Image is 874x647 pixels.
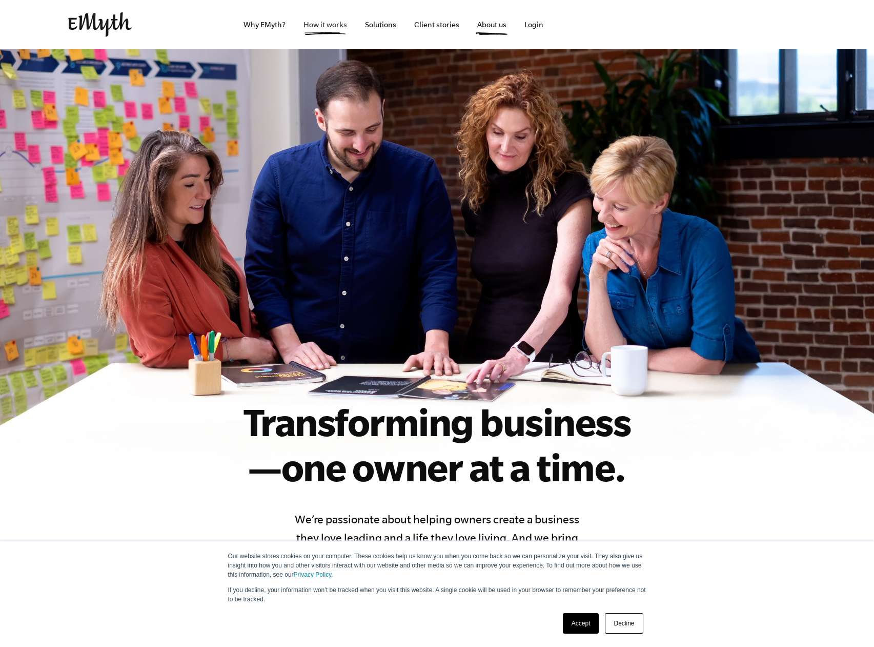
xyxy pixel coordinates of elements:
h1: Transforming business —one owner at a time. [212,399,663,489]
a: Accept [563,613,599,634]
iframe: Embedded CTA [699,13,806,36]
a: Decline [605,613,643,634]
img: EMyth [68,12,132,37]
p: Our website stores cookies on your computer. These cookies help us know you when you come back so... [228,552,646,579]
iframe: Embedded CTA [586,13,694,36]
h4: We’re passionate about helping owners create a business they love leading and a life they love li... [288,510,586,584]
a: Privacy Policy [294,571,332,578]
p: If you decline, your information won’t be tracked when you visit this website. A single cookie wi... [228,585,646,604]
